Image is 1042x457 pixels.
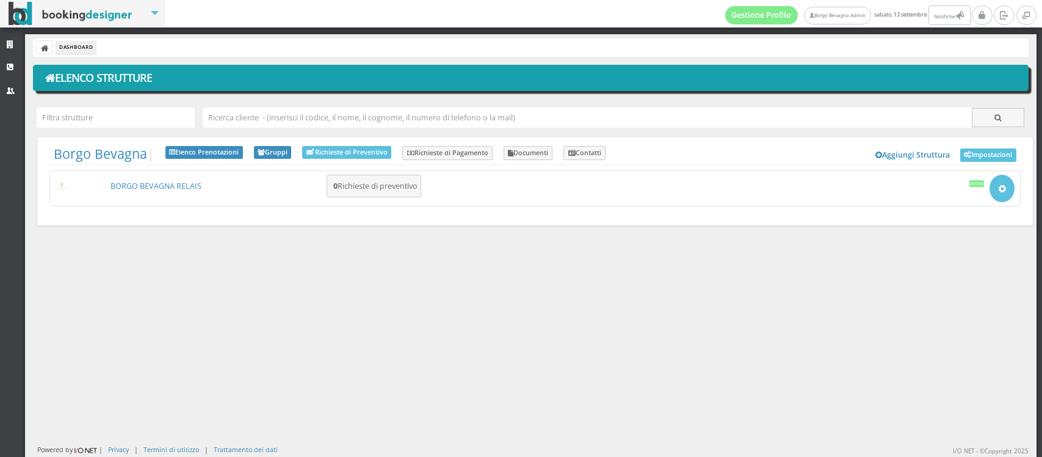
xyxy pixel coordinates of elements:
button: 0Richieste di preventivo [327,175,421,197]
li: Dashboard [56,41,96,54]
img: BookingDesigner.com [9,2,132,26]
div: | [204,445,208,454]
a: Borgo Bevagna [54,145,147,163]
img: ionet_small_logo.png [73,445,99,455]
a: Trattamento dei dati [214,445,278,454]
h5: Richieste di preventivo [330,181,418,191]
input: Filtra strutture [37,108,195,128]
div: Powered by | [37,445,103,455]
a: Gruppi [254,146,292,159]
a: Aggiungi Struttura [869,146,957,164]
span: sabato, 13 settembre [725,5,972,25]
a: Contatti [563,146,606,161]
button: Notifiche [928,5,970,25]
h1: Elenco Strutture [42,68,1021,89]
a: Elenco Prenotazioni [165,146,243,159]
b: 0 [333,181,338,191]
a: Privacy [108,445,129,454]
a: Borgo Bevagna Admin [804,7,871,24]
a: BORGO BEVAGNA RELAIS [110,181,201,191]
div: Attiva [969,180,985,186]
div: | [134,445,138,454]
a: Impostazioni [960,148,1016,162]
input: Ricerca cliente - (inserisci il codice, il nome, il cognome, il numero di telefono o la mail) [203,108,972,128]
a: Termini di utilizzo [143,445,199,454]
a: Richieste di Preventivo [302,146,391,159]
a: Richieste di Pagamento [402,146,493,161]
a: Documenti [504,146,553,161]
span: | [54,146,154,162]
a: Gestione Profilo [725,6,798,24]
img: 51bacd86f2fc11ed906d06074585c59a_max100.png [56,183,70,190]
